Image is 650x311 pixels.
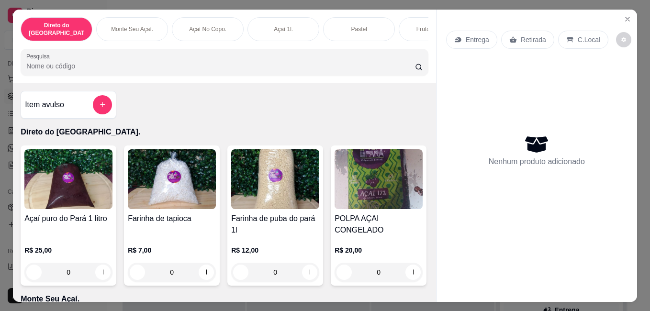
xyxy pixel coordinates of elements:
button: add-separate-item [93,95,112,114]
button: increase-product-quantity [405,265,421,280]
h4: Açaí puro do Pará 1 litro [24,213,112,224]
button: increase-product-quantity [199,265,214,280]
p: Monte Seu Açaí. [111,25,153,33]
p: Monte Seu Açaí. [21,293,428,305]
button: decrease-product-quantity [26,265,42,280]
p: Frutos Do Mar [416,25,453,33]
h4: Farinha de puba do pará 1l [231,213,319,236]
p: Direto do [GEOGRAPHIC_DATA]. [29,22,84,37]
img: product-image [231,149,319,209]
p: Açaí 1l. [274,25,293,33]
input: Pesquisa [26,61,415,71]
button: decrease-product-quantity [130,265,145,280]
img: product-image [335,149,423,209]
button: decrease-product-quantity [336,265,352,280]
p: C.Local [578,35,600,44]
p: Entrega [466,35,489,44]
p: Retirada [521,35,546,44]
button: increase-product-quantity [95,265,111,280]
p: Nenhum produto adicionado [489,156,585,167]
label: Pesquisa [26,52,53,60]
img: product-image [24,149,112,209]
button: increase-product-quantity [302,265,317,280]
p: Direto do [GEOGRAPHIC_DATA]. [21,126,428,138]
p: R$ 20,00 [335,245,423,255]
button: Close [620,11,635,27]
p: R$ 7,00 [128,245,216,255]
p: R$ 12,00 [231,245,319,255]
button: decrease-product-quantity [616,32,631,47]
p: Açaí No Copo. [189,25,226,33]
h4: Farinha de tapioca [128,213,216,224]
h4: Item avulso [25,99,64,111]
button: decrease-product-quantity [233,265,248,280]
p: R$ 25,00 [24,245,112,255]
img: product-image [128,149,216,209]
p: Pastel [351,25,367,33]
h4: POLPA AÇAI CONGELADO [335,213,423,236]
